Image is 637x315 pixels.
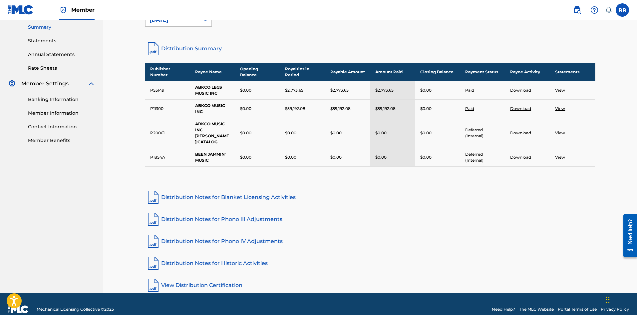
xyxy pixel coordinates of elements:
th: Amount Paid [370,63,415,81]
td: P1854A [145,148,190,166]
a: View [555,106,565,111]
p: $2,773.65 [375,87,394,93]
img: pdf [145,233,161,249]
a: Distribution Notes for Phono IV Adjustments [145,233,595,249]
p: $0.00 [420,106,432,112]
td: ABKCO MUSIC INC [PERSON_NAME] CATALOG [190,118,235,148]
div: User Menu [616,3,629,17]
th: Payee Name [190,63,235,81]
a: Banking Information [28,96,95,103]
img: distribution-summary-pdf [145,41,161,57]
a: View [555,155,565,160]
img: search [573,6,581,14]
img: Top Rightsholder [59,6,67,14]
img: logo [8,305,29,313]
img: pdf [145,211,161,227]
a: Need Help? [492,306,515,312]
img: pdf [145,277,161,293]
img: pdf [145,255,161,271]
iframe: Chat Widget [604,283,637,315]
th: Royalties in Period [280,63,325,81]
a: Statements [28,37,95,44]
p: $0.00 [375,130,387,136]
td: P20061 [145,118,190,148]
a: Deferred (Internal) [465,152,483,163]
a: Privacy Policy [601,306,629,312]
a: View [555,130,565,135]
a: Distribution Notes for Historic Activities [145,255,595,271]
th: Payment Status [460,63,505,81]
a: Summary [28,24,95,31]
p: $0.00 [420,87,432,93]
a: Contact Information [28,123,95,130]
td: P55149 [145,81,190,99]
p: $0.00 [375,154,387,160]
td: BEEN JAMMIN' MUSIC [190,148,235,166]
p: $0.00 [240,106,251,112]
div: Drag [606,290,610,310]
span: Member Settings [21,80,69,88]
a: Distribution Notes for Blanket Licensing Activities [145,189,595,205]
th: Payable Amount [325,63,370,81]
a: Portal Terms of Use [558,306,597,312]
p: $0.00 [240,154,251,160]
a: Member Benefits [28,137,95,144]
img: pdf [145,189,161,205]
p: $0.00 [285,130,296,136]
a: View [555,88,565,93]
p: $0.00 [420,154,432,160]
img: expand [87,80,95,88]
a: Member Information [28,110,95,117]
th: Statements [550,63,595,81]
a: Download [510,130,531,135]
p: $0.00 [420,130,432,136]
td: ABKCO LEGS MUSIC INC [190,81,235,99]
span: Member [71,6,95,14]
img: MLC Logo [8,5,34,15]
a: Paid [465,106,474,111]
a: Download [510,155,531,160]
th: Payee Activity [505,63,550,81]
a: The MLC Website [519,306,554,312]
td: P11300 [145,99,190,118]
p: $2,773.65 [330,87,349,93]
p: $0.00 [285,154,296,160]
th: Publisher Number [145,63,190,81]
p: $0.00 [240,130,251,136]
p: $59,192.08 [330,106,351,112]
a: Rate Sheets [28,65,95,72]
a: Deferred (Internal) [465,127,483,138]
th: Opening Balance [235,63,280,81]
img: Member Settings [8,80,16,88]
p: $0.00 [330,130,342,136]
a: Distribution Summary [145,41,595,57]
p: $2,773.65 [285,87,303,93]
a: Download [510,88,531,93]
a: Annual Statements [28,51,95,58]
p: $59,192.08 [285,106,305,112]
img: help [590,6,598,14]
p: $0.00 [240,87,251,93]
iframe: Resource Center [618,209,637,263]
div: Help [588,3,601,17]
div: Notifications [605,7,612,13]
p: $0.00 [330,154,342,160]
div: [DATE] [150,16,195,24]
a: Download [510,106,531,111]
span: Mechanical Licensing Collective © 2025 [37,306,114,312]
td: ABKCO MUSIC INC [190,99,235,118]
a: View Distribution Certification [145,277,595,293]
a: Paid [465,88,474,93]
p: $59,192.08 [375,106,396,112]
a: Distribution Notes for Phono III Adjustments [145,211,595,227]
th: Closing Balance [415,63,460,81]
a: Public Search [570,3,584,17]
